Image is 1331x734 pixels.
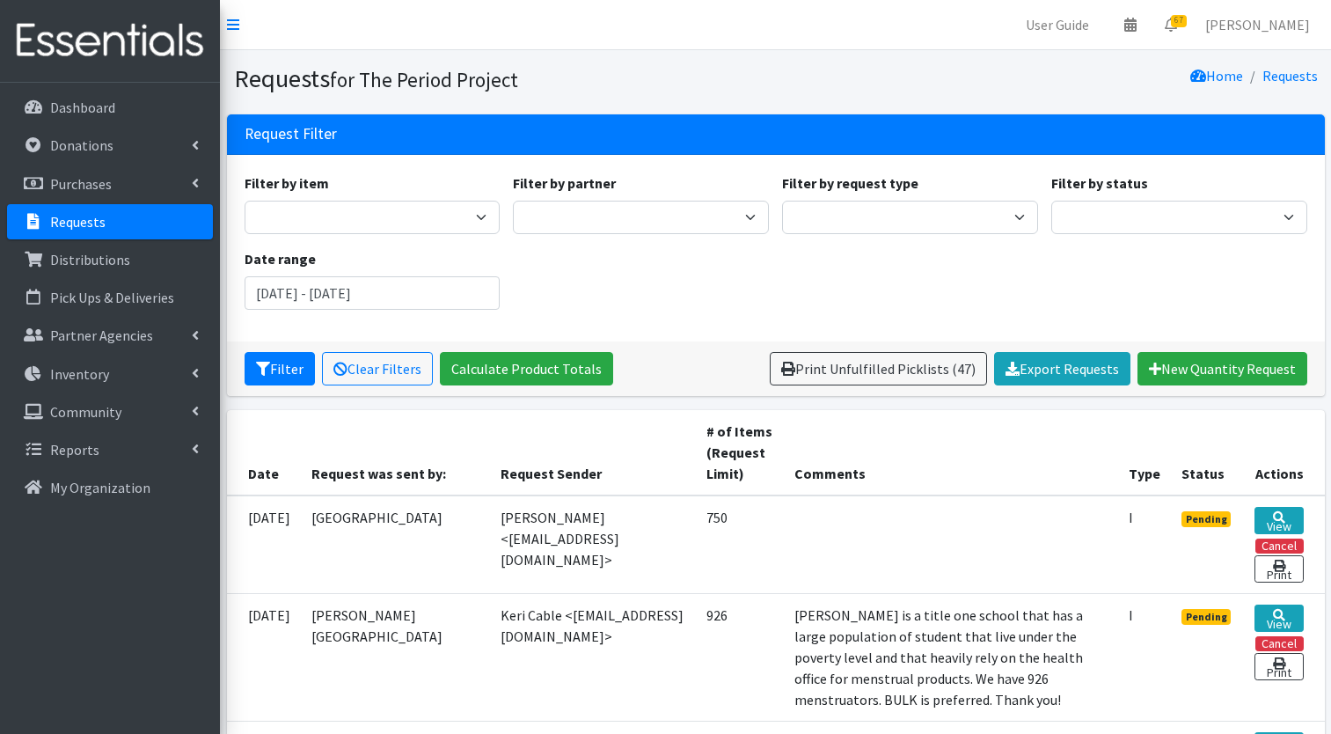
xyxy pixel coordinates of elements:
th: Request was sent by: [301,410,490,495]
h3: Request Filter [245,125,337,143]
a: 67 [1151,7,1191,42]
p: Community [50,403,121,421]
p: Reports [50,441,99,459]
a: Calculate Product Totals [440,352,613,385]
a: Print [1254,653,1303,680]
a: Partner Agencies [7,318,213,353]
span: 67 [1171,15,1187,27]
p: My Organization [50,479,150,496]
td: [PERSON_NAME][GEOGRAPHIC_DATA] [301,593,490,721]
th: Status [1171,410,1245,495]
h1: Requests [234,63,770,94]
a: Requests [1262,67,1318,84]
a: Print [1254,555,1303,583]
a: View [1254,507,1303,534]
a: Distributions [7,242,213,277]
a: [PERSON_NAME] [1191,7,1324,42]
abbr: Individual [1129,606,1133,624]
a: Pick Ups & Deliveries [7,280,213,315]
label: Date range [245,248,316,269]
a: Dashboard [7,90,213,125]
th: Comments [784,410,1117,495]
td: [DATE] [227,593,301,721]
td: 926 [696,593,785,721]
p: Donations [50,136,113,154]
td: [DATE] [227,495,301,594]
p: Dashboard [50,99,115,116]
th: Actions [1244,410,1324,495]
a: Donations [7,128,213,163]
a: Export Requests [994,352,1130,385]
label: Filter by item [245,172,329,194]
label: Filter by request type [782,172,918,194]
a: Requests [7,204,213,239]
td: [PERSON_NAME] <[EMAIL_ADDRESS][DOMAIN_NAME]> [490,495,696,594]
p: Pick Ups & Deliveries [50,289,174,306]
a: Clear Filters [322,352,433,385]
input: January 1, 2011 - December 31, 2011 [245,276,501,310]
a: User Guide [1012,7,1103,42]
p: Partner Agencies [50,327,153,344]
p: Purchases [50,175,112,193]
a: My Organization [7,470,213,505]
small: for The Period Project [330,67,518,92]
a: Inventory [7,356,213,392]
span: Pending [1181,511,1232,527]
p: Requests [50,213,106,231]
a: Community [7,394,213,429]
label: Filter by status [1051,172,1148,194]
td: Keri Cable <[EMAIL_ADDRESS][DOMAIN_NAME]> [490,593,696,721]
th: Request Sender [490,410,696,495]
img: HumanEssentials [7,11,213,70]
th: # of Items (Request Limit) [696,410,785,495]
button: Cancel [1255,539,1304,554]
a: Purchases [7,166,213,202]
th: Date [227,410,301,495]
button: Filter [245,352,315,385]
abbr: Individual [1129,509,1133,526]
p: Inventory [50,365,109,383]
a: Print Unfulfilled Picklists (47) [770,352,987,385]
span: Pending [1181,609,1232,625]
a: View [1254,605,1303,632]
a: Reports [7,432,213,467]
td: [GEOGRAPHIC_DATA] [301,495,490,594]
button: Cancel [1255,636,1304,651]
p: Distributions [50,251,130,268]
a: Home [1190,67,1243,84]
label: Filter by partner [513,172,616,194]
a: New Quantity Request [1137,352,1307,385]
th: Type [1118,410,1171,495]
td: [PERSON_NAME] is a title one school that has a large population of student that live under the po... [784,593,1117,721]
td: 750 [696,495,785,594]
